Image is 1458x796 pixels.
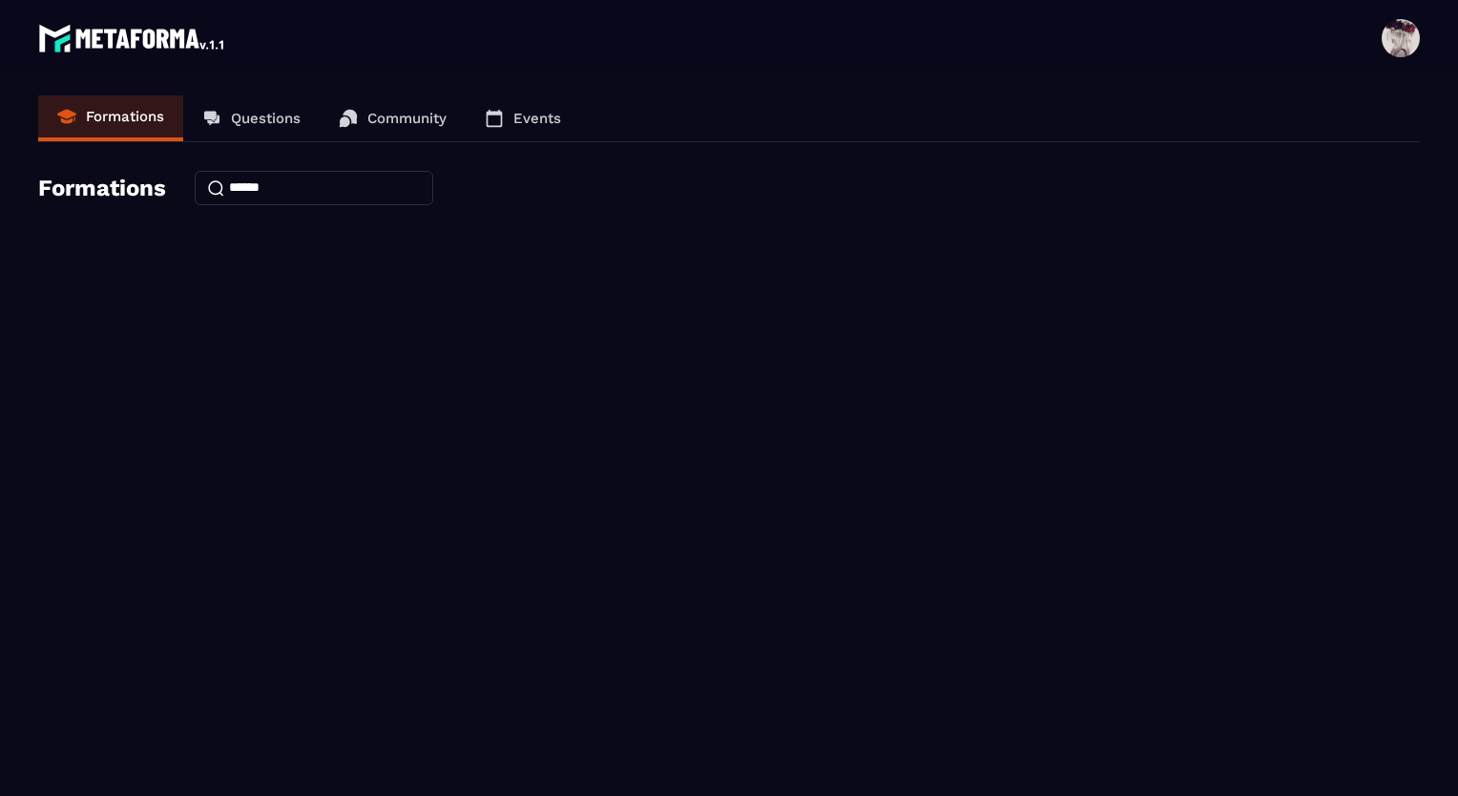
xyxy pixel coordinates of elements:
[513,110,561,127] p: Events
[38,95,183,141] a: Formations
[86,108,164,125] p: Formations
[38,19,227,57] img: logo
[38,175,166,201] h4: Formations
[367,110,447,127] p: Community
[320,95,466,141] a: Community
[466,95,580,141] a: Events
[231,110,301,127] p: Questions
[183,95,320,141] a: Questions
